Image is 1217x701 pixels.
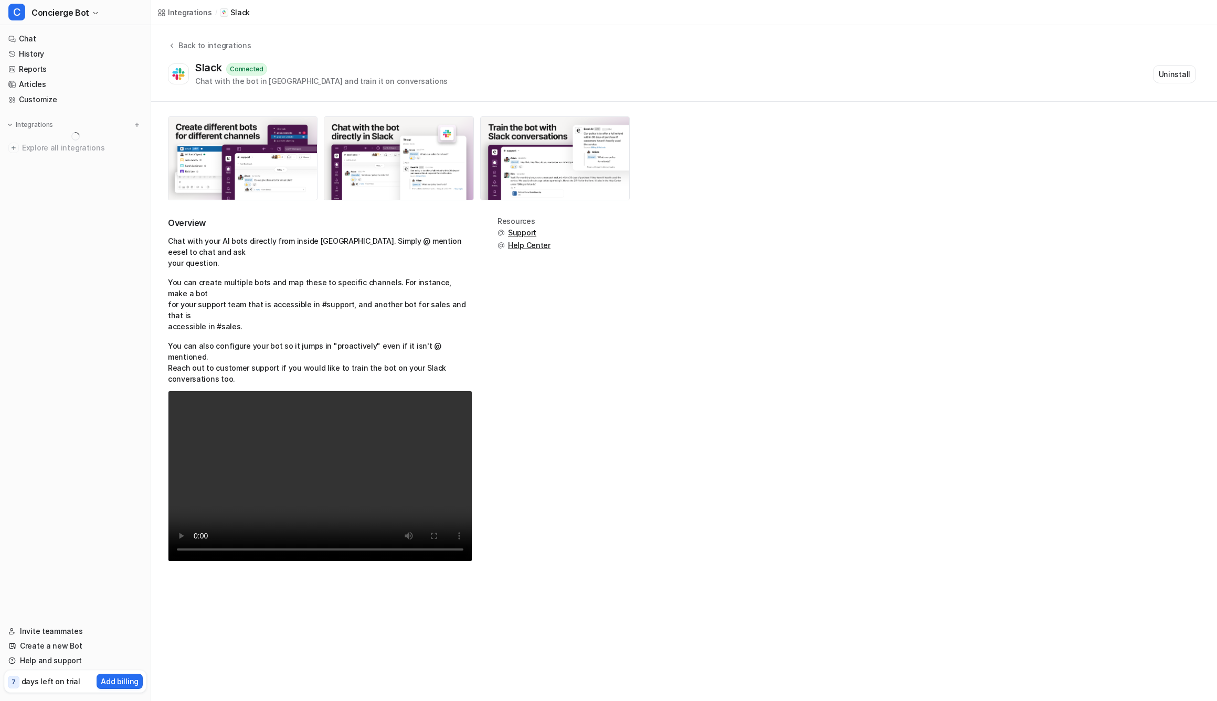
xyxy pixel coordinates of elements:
[4,92,146,107] a: Customize
[4,31,146,46] a: Chat
[4,653,146,668] a: Help and support
[508,228,536,238] span: Support
[97,674,143,689] button: Add billing
[4,47,146,61] a: History
[221,9,227,16] img: Slack icon
[498,228,551,238] button: Support
[16,121,53,129] p: Integrations
[168,40,251,61] button: Back to integrations
[157,7,212,18] a: Integrations
[6,121,14,128] img: expand menu
[498,229,505,236] img: support.svg
[22,139,142,156] span: Explore all integrations
[133,121,141,128] img: menu_add.svg
[101,676,139,687] p: Add billing
[195,61,226,74] div: Slack
[168,217,472,229] h2: Overview
[4,639,146,653] a: Create a new Bot
[220,7,250,18] a: Slack iconSlack
[215,8,217,17] span: /
[4,141,146,155] a: Explore all integrations
[8,4,25,20] span: C
[12,677,16,687] p: 7
[498,217,551,225] div: Resources
[226,63,267,76] div: Connected
[4,77,146,92] a: Articles
[168,277,472,332] p: You can create multiple bots and map these to specific channels. For instance, make a bot for you...
[31,5,89,20] span: Concierge Bot
[168,235,472,268] p: Chat with your AI bots directly from inside [GEOGRAPHIC_DATA]. Simply @ mention eesel to chat and...
[4,62,146,77] a: Reports
[8,143,19,153] img: explore all integrations
[171,65,186,83] img: Slack logo
[168,340,472,384] p: You can also configure your bot so it jumps in "proactively" even if it isn't @ mentioned. Reach ...
[175,40,251,51] div: Back to integrations
[498,240,551,251] button: Help Center
[195,76,448,87] div: Chat with the bot in [GEOGRAPHIC_DATA] and train it on conversations
[22,676,80,687] p: days left on trial
[4,624,146,639] a: Invite teammates
[4,120,56,130] button: Integrations
[498,242,505,249] img: support.svg
[508,240,551,251] span: Help Center
[168,391,472,562] video: Your browser does not support the video tag.
[1153,65,1196,83] button: Uninstall
[230,7,250,18] p: Slack
[168,7,212,18] div: Integrations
